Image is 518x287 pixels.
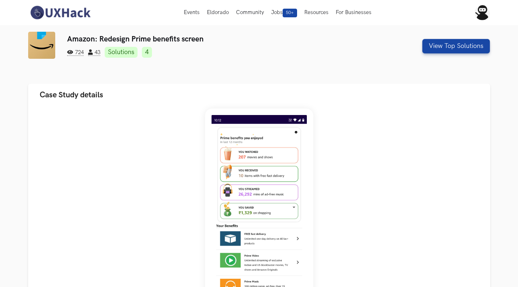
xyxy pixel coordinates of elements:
a: 4 [142,47,152,58]
h3: Amazon: Redesign Prime benefits screen [67,35,373,44]
img: Your profile pic [475,5,490,20]
a: Solutions [105,47,138,58]
button: View Top Solutions [422,39,490,53]
span: 43 [88,49,100,56]
button: Case Study details [28,84,490,106]
span: Case Study details [40,90,103,100]
img: Amazon logo [28,32,55,59]
span: 724 [67,49,84,56]
span: 50+ [283,9,297,17]
img: UXHack-logo.png [28,5,92,20]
